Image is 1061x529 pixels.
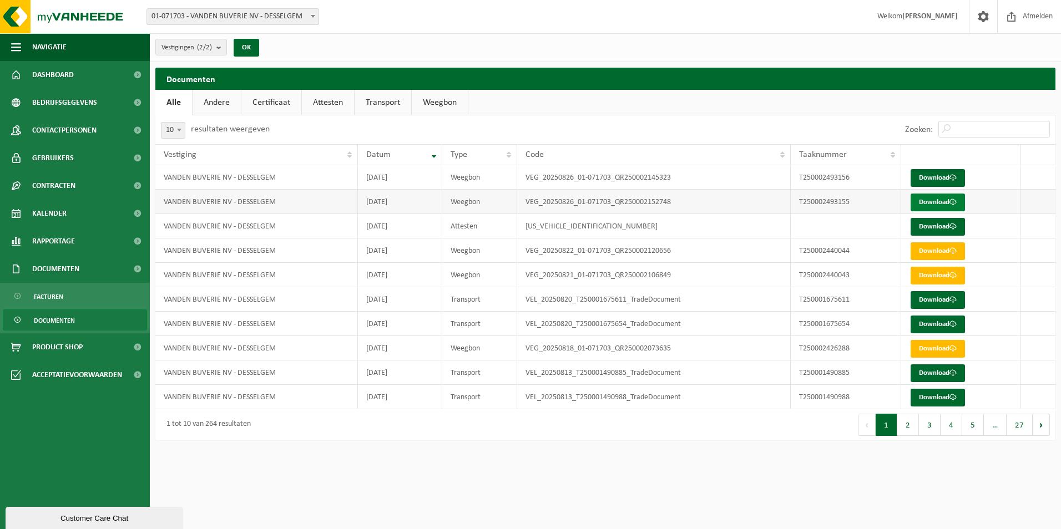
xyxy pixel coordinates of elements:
td: VANDEN BUVERIE NV - DESSELGEM [155,190,358,214]
td: VANDEN BUVERIE NV - DESSELGEM [155,336,358,360]
span: Contactpersonen [32,116,97,144]
a: Download [911,267,965,284]
button: Next [1033,414,1050,436]
button: OK [234,39,259,57]
td: Transport [442,360,517,385]
button: Previous [858,414,876,436]
td: VEG_20250826_01-071703_QR250002152748 [517,190,791,214]
span: Code [526,150,544,159]
td: VANDEN BUVERIE NV - DESSELGEM [155,385,358,409]
span: Vestiging [164,150,196,159]
td: [DATE] [358,287,442,312]
td: VANDEN BUVERIE NV - DESSELGEM [155,238,358,263]
td: VEL_20250820_T250001675611_TradeDocument [517,287,791,312]
span: Kalender [32,200,67,227]
td: [DATE] [358,214,442,238]
a: Download [911,389,965,406]
span: Navigatie [32,33,67,61]
span: Facturen [34,286,63,307]
strong: [PERSON_NAME] [902,12,958,21]
td: VEG_20250818_01-071703_QR250002073635 [517,336,791,360]
a: Download [911,218,965,236]
td: T250001490885 [791,360,901,385]
span: Taaknummer [799,150,847,159]
td: Weegbon [442,190,517,214]
td: VANDEN BUVERIE NV - DESSELGEM [155,312,358,336]
a: Attesten [302,90,354,115]
td: T250002493155 [791,190,901,214]
td: Weegbon [442,263,517,287]
a: Weegbon [412,90,468,115]
button: 5 [962,414,984,436]
td: Transport [442,287,517,312]
label: resultaten weergeven [191,125,270,134]
button: 1 [876,414,897,436]
div: 1 tot 10 van 264 resultaten [161,415,251,435]
td: VEL_20250820_T250001675654_TradeDocument [517,312,791,336]
label: Zoeken: [905,125,933,134]
td: [DATE] [358,165,442,190]
td: Weegbon [442,165,517,190]
h2: Documenten [155,68,1055,89]
span: 10 [161,123,185,138]
td: Weegbon [442,336,517,360]
a: Download [911,242,965,260]
span: Product Shop [32,333,83,361]
span: Contracten [32,172,75,200]
span: Vestigingen [161,39,212,56]
span: 10 [161,122,185,139]
span: Bedrijfsgegevens [32,89,97,116]
span: 01-071703 - VANDEN BUVERIE NV - DESSELGEM [146,8,319,25]
td: VEL_20250813_T250001490988_TradeDocument [517,385,791,409]
td: [DATE] [358,312,442,336]
a: Download [911,194,965,211]
count: (2/2) [197,44,212,51]
td: Transport [442,312,517,336]
button: 3 [919,414,941,436]
td: [US_VEHICLE_IDENTIFICATION_NUMBER] [517,214,791,238]
button: 2 [897,414,919,436]
a: Download [911,291,965,309]
span: Rapportage [32,227,75,255]
td: T250001490988 [791,385,901,409]
td: [DATE] [358,263,442,287]
td: T250002493156 [791,165,901,190]
span: Documenten [34,310,75,331]
td: T250002440043 [791,263,901,287]
td: T250002426288 [791,336,901,360]
a: Facturen [3,286,147,307]
a: Documenten [3,309,147,330]
td: VANDEN BUVERIE NV - DESSELGEM [155,214,358,238]
td: T250002440044 [791,238,901,263]
td: VEG_20250822_01-071703_QR250002120656 [517,238,791,263]
td: VEG_20250821_01-071703_QR250002106849 [517,263,791,287]
td: VEG_20250826_01-071703_QR250002145323 [517,165,791,190]
td: Weegbon [442,238,517,263]
td: VANDEN BUVERIE NV - DESSELGEM [155,360,358,385]
a: Download [911,169,965,187]
button: Vestigingen(2/2) [155,39,227,55]
span: 01-071703 - VANDEN BUVERIE NV - DESSELGEM [147,9,319,24]
td: [DATE] [358,238,442,263]
td: [DATE] [358,190,442,214]
td: VANDEN BUVERIE NV - DESSELGEM [155,287,358,312]
a: Download [911,316,965,333]
a: Download [911,340,965,358]
td: [DATE] [358,336,442,360]
a: Download [911,364,965,382]
td: Attesten [442,214,517,238]
span: Acceptatievoorwaarden [32,361,122,389]
a: Alle [155,90,192,115]
td: Transport [442,385,517,409]
td: T250001675654 [791,312,901,336]
span: Gebruikers [32,144,74,172]
a: Transport [355,90,411,115]
span: Type [451,150,467,159]
span: Dashboard [32,61,74,89]
span: … [984,414,1007,436]
td: VANDEN BUVERIE NV - DESSELGEM [155,165,358,190]
iframe: chat widget [6,505,185,529]
button: 27 [1007,414,1033,436]
td: [DATE] [358,385,442,409]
